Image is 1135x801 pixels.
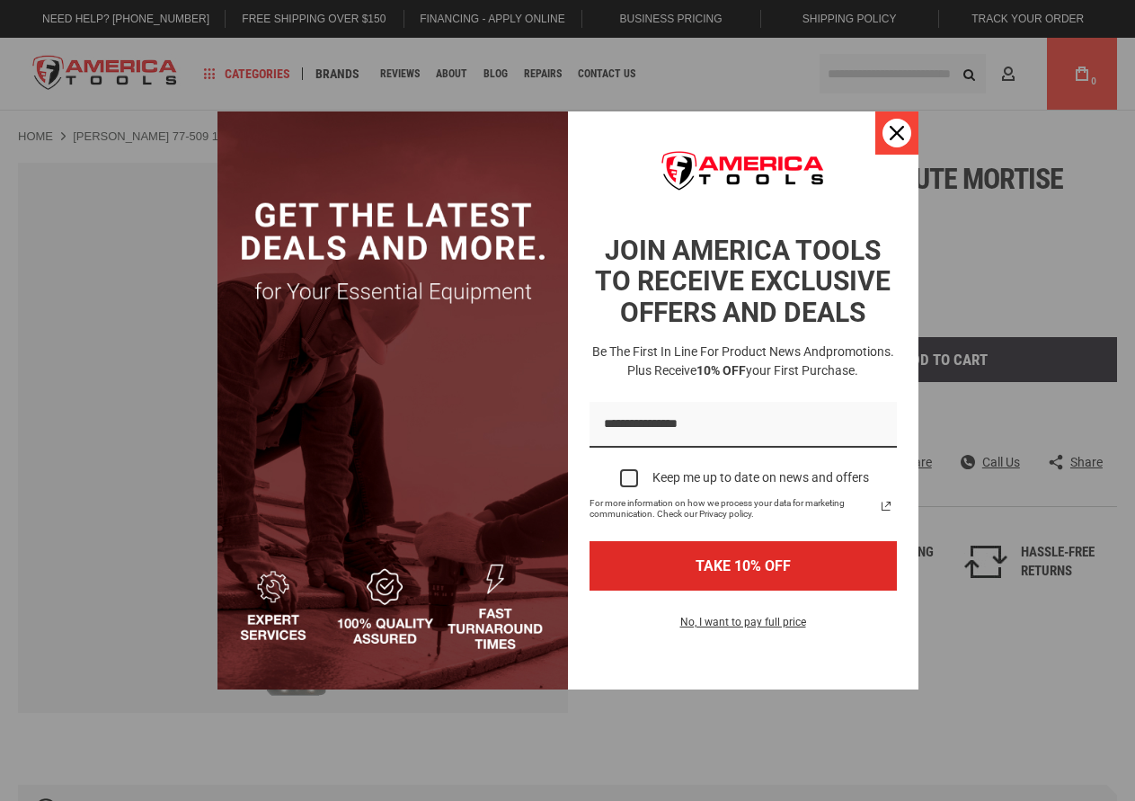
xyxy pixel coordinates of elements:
[890,126,904,140] svg: close icon
[595,235,891,328] strong: JOIN AMERICA TOOLS TO RECEIVE EXCLUSIVE OFFERS AND DEALS
[590,402,897,448] input: Email field
[586,343,900,380] h3: Be the first in line for product news and
[590,541,897,591] button: TAKE 10% OFF
[875,495,897,517] svg: link icon
[652,470,869,485] div: Keep me up to date on news and offers
[875,495,897,517] a: Read our Privacy Policy
[875,111,918,155] button: Close
[696,363,746,378] strong: 10% OFF
[590,498,875,520] span: For more information on how we process your data for marketing communication. Check our Privacy p...
[666,612,820,643] button: No, I want to pay full price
